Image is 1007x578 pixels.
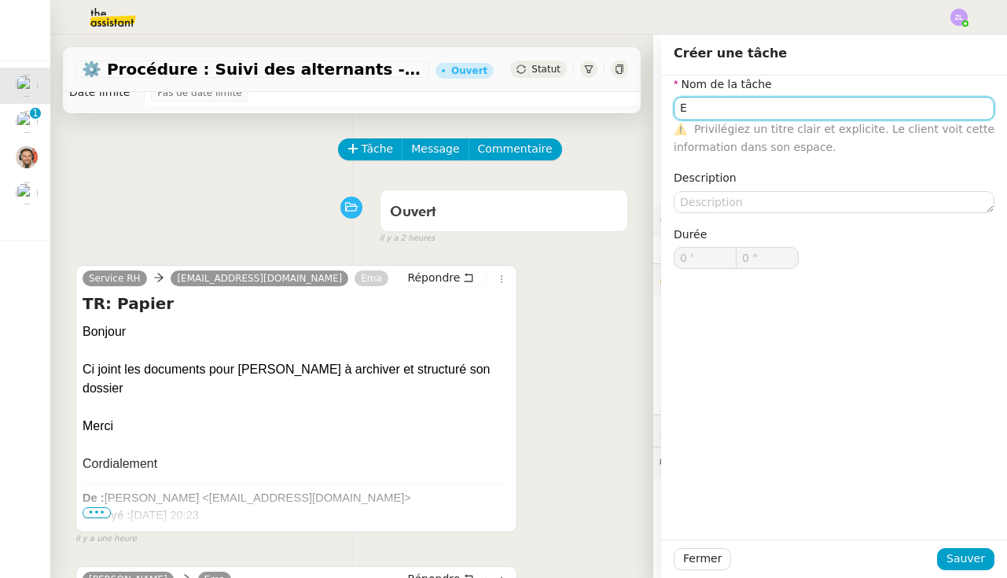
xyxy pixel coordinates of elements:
b: Envoyé : [83,509,130,521]
span: 🔐 [660,271,762,289]
b: De : [83,491,105,504]
label: Nom de la tâche [674,78,772,90]
span: Répondre [407,270,460,285]
button: Sauver [937,548,994,570]
span: Pas de date limite [157,85,242,101]
span: il y a une heure [75,532,137,546]
div: Ci joint les documents pour [PERSON_NAME] à archiver et structuré son dossier [83,360,510,398]
button: Message [402,138,469,160]
span: Commentaire [478,140,553,158]
img: users%2FrZ9hsAwvZndyAxvpJrwIinY54I42%2Favatar%2FChatGPT%20Image%201%20aou%CC%82t%202025%2C%2011_1... [16,75,38,97]
span: Statut [531,64,560,75]
div: Cordialement [83,455,510,473]
img: users%2F0G3Vvnvi3TQv835PC6wL0iK4Q012%2Favatar%2F85e45ffa-4efd-43d5-9109-2e66efd3e965 [16,182,38,204]
h4: TR: Papier [83,293,510,315]
img: svg [950,9,968,26]
span: ⚙️ [660,211,741,229]
span: 💬 [660,456,795,469]
a: Service RH [83,271,147,285]
nz-badge-sup: 1 [30,108,41,119]
div: 💬Commentaires 18 [653,447,1007,478]
span: Tâche [362,140,394,158]
span: ••• [83,507,111,518]
a: Ema [355,271,388,285]
button: Fermer [674,548,731,570]
span: il y a 2 heures [380,232,436,245]
p: 1 [32,108,39,122]
img: 70aa4f02-4601-41a7-97d6-196d60f82c2f [16,146,38,168]
div: ⚙️Procédures [653,204,1007,235]
span: ⏲️ [660,424,780,436]
button: Tâche [338,138,403,160]
span: Fermer [683,550,722,568]
div: ⏲️Tâches 345:45 [653,415,1007,446]
span: Message [411,140,459,158]
td: Date limite [63,80,145,105]
span: Créer une tâche [674,46,787,61]
b: À : [83,526,98,539]
div: Merci [83,417,510,436]
div: 🔐Données client [653,264,1007,295]
div: Bonjour [83,322,510,341]
font: [PERSON_NAME] <[EMAIL_ADDRESS][DOMAIN_NAME]> [DATE] 20:23 Service RH <[EMAIL_ADDRESS][DOMAIN_NAME... [83,491,411,556]
input: Nom [674,97,994,120]
div: Ouvert [451,66,487,75]
span: Ouvert [390,205,436,219]
button: Commentaire [469,138,562,160]
span: ⚙️ Procédure : Suivi des alternants - dynamique [82,61,423,77]
img: users%2FrZ9hsAwvZndyAxvpJrwIinY54I42%2Favatar%2FChatGPT%20Image%201%20aou%CC%82t%202025%2C%2011_1... [16,111,38,133]
span: Sauver [946,550,985,568]
span: [EMAIL_ADDRESS][DOMAIN_NAME] [177,273,342,284]
button: Répondre [402,269,480,286]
